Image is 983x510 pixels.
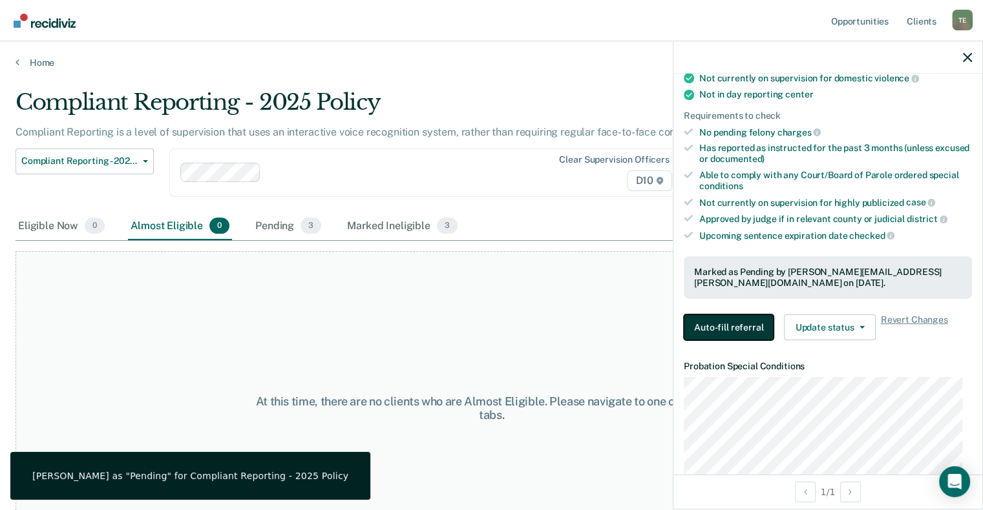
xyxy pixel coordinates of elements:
[437,218,458,234] span: 3
[627,170,671,191] span: D10
[874,73,919,83] span: violence
[907,214,947,224] span: district
[209,218,229,234] span: 0
[684,110,972,121] div: Requirements to check
[952,10,973,30] button: Profile dropdown button
[16,57,967,68] a: Home
[699,72,972,84] div: Not currently on supervision for domestic
[795,482,816,502] button: Previous Opportunity
[906,197,935,207] span: case
[784,314,875,340] button: Update status
[344,212,460,241] div: Marked Ineligible
[699,181,743,191] span: conditions
[253,212,324,241] div: Pending
[840,482,861,502] button: Next Opportunity
[699,89,972,100] div: Not in day reporting
[32,470,348,482] div: [PERSON_NAME] as "Pending" for Compliant Reporting - 2025 Policy
[699,213,972,225] div: Approved by judge if in relevant county or judicial
[952,10,973,30] div: T E
[699,143,972,165] div: Has reported as instructed for the past 3 months (unless excused or
[14,14,76,28] img: Recidiviz
[559,154,669,165] div: Clear supervision officers
[684,361,972,372] dt: Probation Special Conditions
[710,154,765,164] span: documented)
[21,156,138,167] span: Compliant Reporting - 2025 Policy
[939,466,970,497] div: Open Intercom Messenger
[128,212,232,241] div: Almost Eligible
[881,314,948,340] span: Revert Changes
[673,474,982,509] div: 1 / 1
[785,89,813,99] span: center
[699,197,972,209] div: Not currently on supervision for highly publicized
[694,267,962,289] div: Marked as Pending by [PERSON_NAME][EMAIL_ADDRESS][PERSON_NAME][DOMAIN_NAME] on [DATE].
[254,394,730,422] div: At this time, there are no clients who are Almost Eligible. Please navigate to one of the other t...
[777,127,821,138] span: charges
[849,230,894,241] span: checked
[699,170,972,192] div: Able to comply with any Court/Board of Parole ordered special
[699,230,972,241] div: Upcoming sentence expiration date
[684,314,774,340] button: Auto-fill referral
[16,89,753,126] div: Compliant Reporting - 2025 Policy
[16,126,702,138] p: Compliant Reporting is a level of supervision that uses an interactive voice recognition system, ...
[16,212,107,241] div: Eligible Now
[699,127,972,138] div: No pending felony
[85,218,105,234] span: 0
[684,314,779,340] a: Navigate to form link
[301,218,321,234] span: 3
